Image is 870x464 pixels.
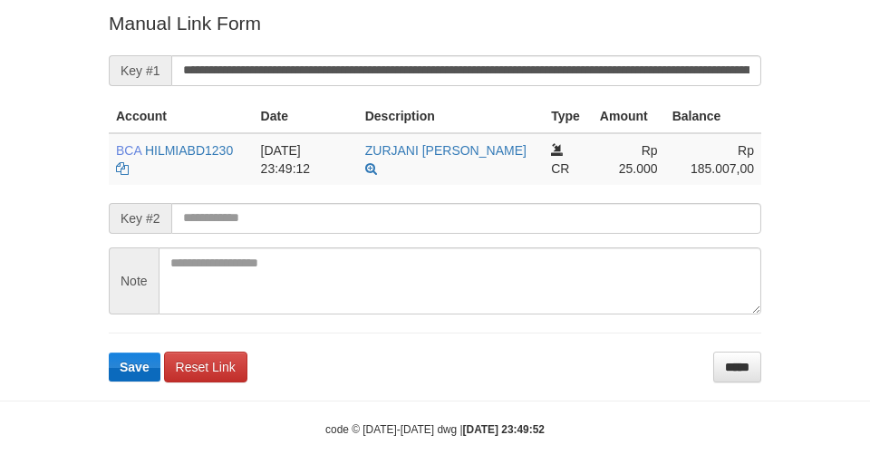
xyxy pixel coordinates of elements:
[551,161,569,176] span: CR
[109,353,160,382] button: Save
[120,360,150,374] span: Save
[109,10,761,36] p: Manual Link Form
[109,100,254,133] th: Account
[593,133,665,185] td: Rp 25.000
[463,423,545,436] strong: [DATE] 23:49:52
[254,100,358,133] th: Date
[544,100,593,133] th: Type
[109,247,159,314] span: Note
[365,143,527,158] a: ZURJANI [PERSON_NAME]
[116,161,129,176] a: Copy HILMIABD1230 to clipboard
[145,143,233,158] a: HILMIABD1230
[109,55,171,86] span: Key #1
[254,133,358,185] td: [DATE] 23:49:12
[109,203,171,234] span: Key #2
[593,100,665,133] th: Amount
[358,100,544,133] th: Description
[665,133,761,185] td: Rp 185.007,00
[176,360,236,374] span: Reset Link
[325,423,545,436] small: code © [DATE]-[DATE] dwg |
[665,100,761,133] th: Balance
[164,352,247,382] a: Reset Link
[116,143,141,158] span: BCA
